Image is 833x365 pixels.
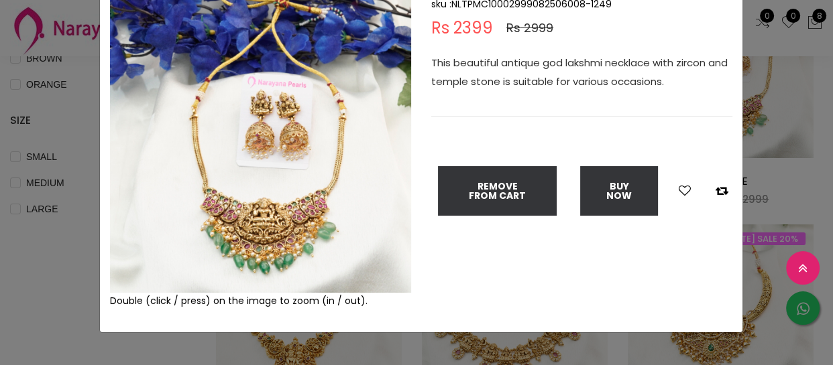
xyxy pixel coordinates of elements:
button: Add to compare [712,182,732,200]
p: This beautiful antique god lakshmi necklace with zircon and temple stone is suitable for various ... [431,54,732,91]
button: Buy Now [580,166,658,216]
button: Add to wishlist [675,182,695,200]
button: Remove from Cart [438,166,557,216]
span: Rs 2399 [431,20,493,36]
span: Rs 2999 [506,20,553,36]
div: Double (click / press) on the image to zoom (in / out). [110,293,411,309]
